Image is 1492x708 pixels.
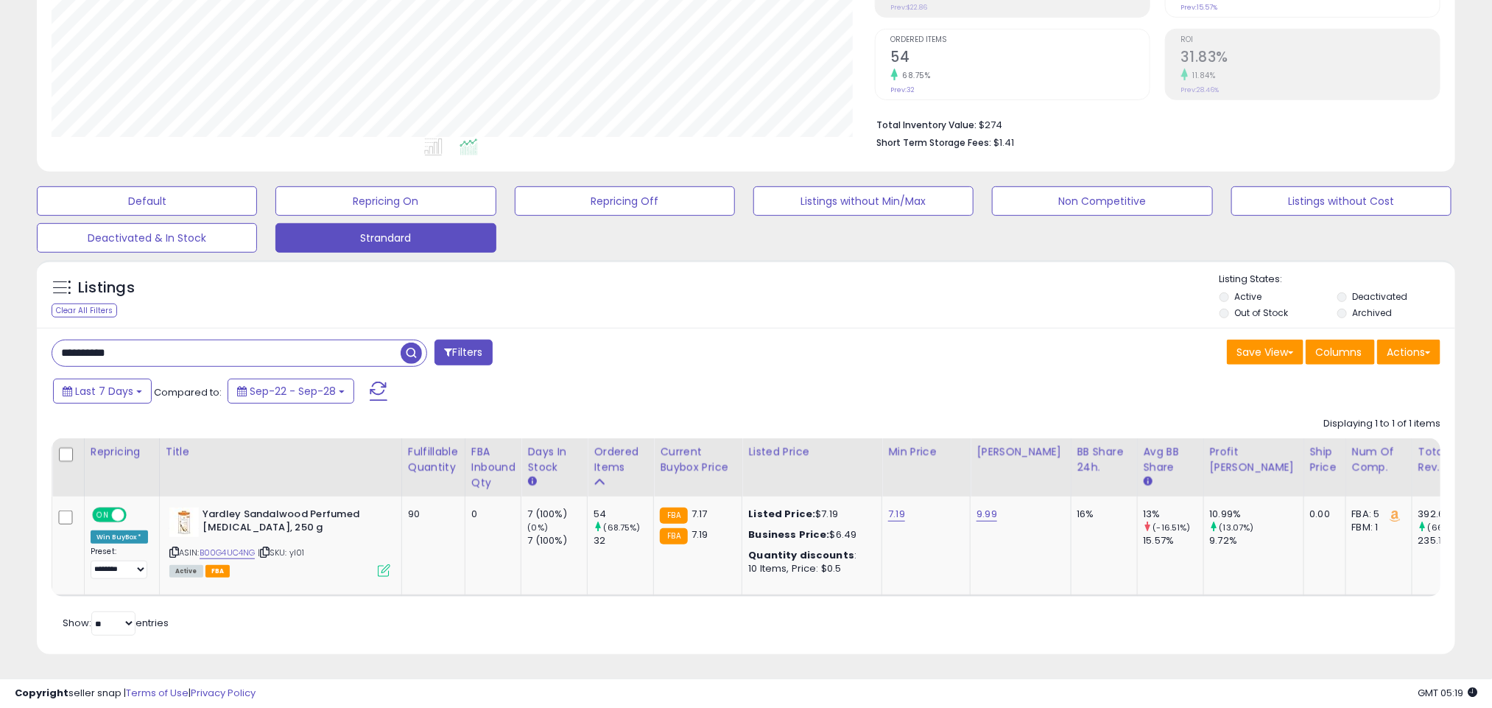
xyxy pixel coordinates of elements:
small: Days In Stock. [527,475,536,488]
span: All listings currently available for purchase on Amazon [169,565,203,578]
button: Save View [1227,340,1303,365]
span: 7.17 [692,507,708,521]
div: : [748,549,870,562]
span: Sep-22 - Sep-28 [250,384,336,399]
div: ASIN: [169,508,390,576]
small: 11.84% [1188,70,1216,81]
div: 392.67 [1418,508,1478,521]
div: 0 [471,508,510,521]
small: (0%) [527,522,548,533]
div: 13% [1144,508,1203,521]
p: Listing States: [1220,273,1455,287]
b: Quantity discounts [748,548,854,562]
b: Yardley Sandalwood Perfumed [MEDICAL_DATA], 250 g [203,508,381,539]
span: ON [94,508,112,521]
b: Short Term Storage Fees: [877,136,992,149]
small: Avg BB Share. [1144,475,1153,488]
div: 0.00 [1310,508,1334,521]
span: Ordered Items [891,36,1150,44]
div: seller snap | | [15,687,256,701]
div: Avg BB Share [1144,444,1197,475]
div: 7 (100%) [527,508,587,521]
small: (68.75%) [604,522,641,533]
label: Archived [1352,306,1392,319]
div: FBM: 1 [1352,521,1401,534]
button: Non Competitive [992,186,1212,216]
li: $274 [877,115,1429,133]
b: Total Inventory Value: [877,119,977,131]
div: Ordered Items [594,444,647,475]
span: | SKU: yl01 [258,547,305,558]
small: Prev: 15.57% [1181,3,1218,12]
span: Last 7 Days [75,384,133,399]
a: 7.19 [888,507,905,522]
div: Total Rev. [1418,444,1472,475]
h5: Listings [78,278,135,298]
span: OFF [124,508,148,521]
div: 32 [594,534,653,547]
a: 9.99 [977,507,997,522]
div: [PERSON_NAME] [977,444,1064,460]
div: Title [166,444,395,460]
div: Clear All Filters [52,304,117,318]
small: (-16.51%) [1153,522,1191,533]
div: 10 Items, Price: $0.5 [748,562,870,575]
span: Show: entries [63,616,169,630]
div: Profit [PERSON_NAME] [1210,444,1298,475]
div: 9.72% [1210,534,1303,547]
button: Sep-22 - Sep-28 [228,379,354,404]
button: Listings without Min/Max [753,186,974,216]
div: 10.99% [1210,508,1303,521]
small: FBA [660,508,687,524]
div: FBA inbound Qty [471,444,515,491]
b: Listed Price: [748,507,815,521]
div: 235.15 [1418,534,1478,547]
button: Default [37,186,257,216]
h2: 31.83% [1181,49,1440,69]
div: $6.49 [748,528,870,541]
label: Deactivated [1352,290,1407,303]
button: Columns [1306,340,1375,365]
div: Min Price [888,444,964,460]
span: FBA [205,565,231,578]
button: Actions [1377,340,1440,365]
small: Prev: 32 [891,85,915,94]
label: Active [1235,290,1262,303]
span: Compared to: [154,385,222,399]
button: Deactivated & In Stock [37,223,257,253]
div: Num of Comp. [1352,444,1406,475]
small: Prev: $22.86 [891,3,928,12]
small: (66.99%) [1428,522,1466,533]
h2: 54 [891,49,1150,69]
span: $1.41 [994,136,1015,150]
div: Win BuyBox * [91,530,148,544]
a: B00G4UC4NG [200,547,256,559]
label: Out of Stock [1235,306,1289,319]
button: Filters [434,340,492,365]
div: 15.57% [1144,534,1203,547]
div: Fulfillable Quantity [408,444,459,475]
span: ROI [1181,36,1440,44]
div: BB Share 24h. [1077,444,1131,475]
b: Business Price: [748,528,829,541]
div: Listed Price [748,444,876,460]
div: Ship Price [1310,444,1340,475]
span: Columns [1315,345,1362,360]
small: Prev: 28.46% [1181,85,1220,94]
div: 54 [594,508,653,521]
span: 7.19 [692,528,708,541]
span: 2025-10-6 05:19 GMT [1418,686,1477,700]
div: Displaying 1 to 1 of 1 items [1323,417,1440,431]
button: Listings without Cost [1231,186,1451,216]
strong: Copyright [15,686,68,700]
a: Terms of Use [126,686,189,700]
small: FBA [660,528,687,544]
button: Strandard [275,223,496,253]
img: 41C-A5SXW6L._SL40_.jpg [169,508,199,537]
div: 7 (100%) [527,534,587,547]
div: Current Buybox Price [660,444,736,475]
small: (13.07%) [1220,522,1254,533]
div: 90 [408,508,454,521]
div: $7.19 [748,508,870,521]
div: FBA: 5 [1352,508,1401,521]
